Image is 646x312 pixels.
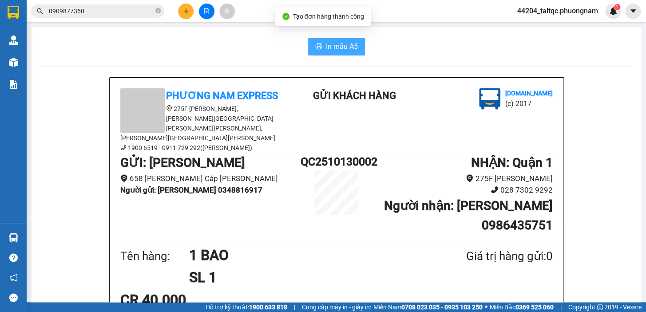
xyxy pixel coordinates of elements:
[505,98,552,109] li: (c) 2017
[120,143,280,153] li: 1900 6519 - 0911 729 292([PERSON_NAME])
[384,198,552,233] b: Người nhận : [PERSON_NAME] 0986435751
[120,174,128,182] span: environment
[120,104,280,143] li: 275F [PERSON_NAME], [PERSON_NAME][GEOGRAPHIC_DATA][PERSON_NAME][PERSON_NAME], [PERSON_NAME][GEOGR...
[9,36,18,45] img: warehouse-icon
[155,8,161,13] span: close-circle
[373,184,553,196] li: 028 7302 9292
[466,174,473,182] span: environment
[313,90,396,101] b: Gửi khách hàng
[560,302,562,312] span: |
[300,153,372,170] h1: QC2510130002
[224,8,230,14] span: aim
[120,155,245,170] b: GỬI : [PERSON_NAME]
[294,302,295,312] span: |
[308,38,365,55] button: printerIn mẫu A5
[9,253,18,262] span: question-circle
[609,7,617,15] img: icon-new-feature
[9,58,18,67] img: warehouse-icon
[597,304,603,310] span: copyright
[315,43,322,51] span: printer
[479,88,500,110] img: logo.jpg
[423,247,552,265] div: Giá trị hàng gửi: 0
[373,302,483,312] span: Miền Nam
[37,8,43,14] span: search
[490,302,554,312] span: Miền Bắc
[471,155,552,170] b: NHẬN : Quận 1
[199,4,214,19] button: file-add
[189,244,423,266] h1: 1 BAO
[505,90,552,97] b: [DOMAIN_NAME]
[155,7,161,16] span: close-circle
[282,13,289,20] span: check-circle
[401,304,483,311] strong: 0708 023 035 - 0935 103 250
[293,13,364,20] span: Tạo đơn hàng thành công
[189,266,423,288] h1: SL 1
[120,186,262,194] b: Người gửi : [PERSON_NAME] 0348816917
[120,173,301,185] li: 658 [PERSON_NAME] Cáp [PERSON_NAME]
[178,4,194,19] button: plus
[183,8,189,14] span: plus
[120,247,190,265] div: Tên hàng:
[120,144,127,150] span: phone
[219,4,235,19] button: aim
[49,6,154,16] input: Tìm tên, số ĐT hoặc mã đơn
[629,7,637,15] span: caret-down
[302,302,371,312] span: Cung cấp máy in - giấy in:
[166,105,172,111] span: environment
[515,304,554,311] strong: 0369 525 060
[8,6,19,19] img: logo-vxr
[485,305,487,309] span: ⚪️
[9,80,18,89] img: solution-icon
[615,4,618,10] span: 1
[249,304,287,311] strong: 1900 633 818
[510,5,605,16] span: 44204_taitqc.phuongnam
[203,8,210,14] span: file-add
[326,41,358,52] span: In mẫu A5
[9,293,18,302] span: message
[166,90,278,101] b: Phương Nam Express
[9,273,18,282] span: notification
[9,233,18,242] img: warehouse-icon
[625,4,641,19] button: caret-down
[614,4,620,10] sup: 1
[491,186,498,194] span: phone
[206,302,287,312] span: Hỗ trợ kỹ thuật:
[373,173,553,185] li: 275F [PERSON_NAME]
[120,289,263,311] div: CR 40.000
